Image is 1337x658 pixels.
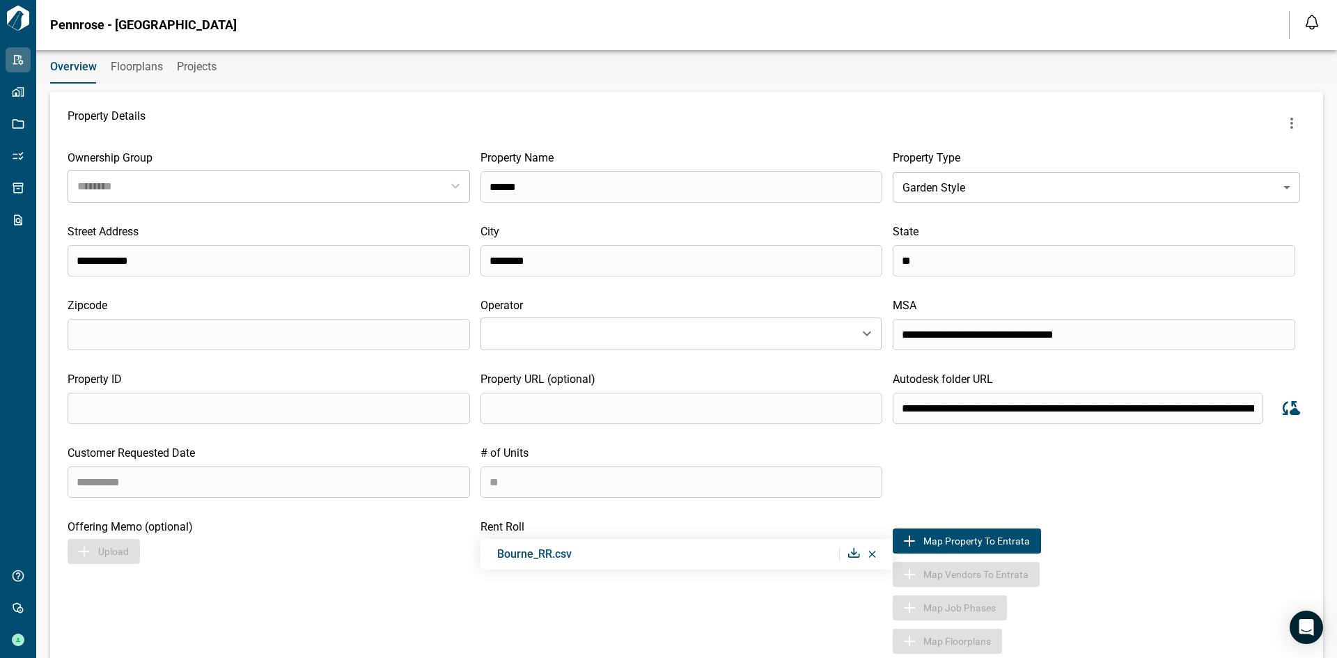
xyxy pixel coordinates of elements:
[1274,392,1306,424] button: Sync data from Autodesk
[68,225,139,238] span: Street Address
[480,446,529,460] span: # of Units
[893,528,1041,554] button: Map to EntrataMap Property to Entrata
[893,299,916,312] span: MSA
[480,299,523,312] span: Operator
[893,393,1263,424] input: search
[480,393,883,424] input: search
[1290,611,1323,644] div: Open Intercom Messenger
[50,18,237,32] span: Pennrose - [GEOGRAPHIC_DATA]
[893,168,1300,207] div: Garden Style
[497,547,572,561] span: Bourne_RR.csv
[893,245,1295,276] input: search
[893,225,918,238] span: State
[68,151,153,164] span: Ownership Group
[68,299,107,312] span: Zipcode
[480,171,883,203] input: search
[480,373,595,386] span: Property URL (optional)
[893,373,993,386] span: Autodesk folder URL
[68,393,470,424] input: search
[901,533,918,549] img: Map to Entrata
[1278,109,1306,137] button: more
[857,324,877,343] button: Open
[68,467,470,498] input: search
[50,60,97,74] span: Overview
[480,520,524,533] span: Rent Roll
[36,50,1337,84] div: base tabs
[480,225,499,238] span: City
[177,60,217,74] span: Projects
[893,151,960,164] span: Property Type
[68,446,195,460] span: Customer Requested Date
[111,60,163,74] span: Floorplans
[68,109,146,137] span: Property Details
[1301,11,1323,33] button: Open notification feed
[68,520,193,533] span: Offering Memo (optional)
[68,373,122,386] span: Property ID
[68,245,470,276] input: search
[68,319,470,350] input: search
[480,245,883,276] input: search
[893,319,1295,350] input: search
[480,151,554,164] span: Property Name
